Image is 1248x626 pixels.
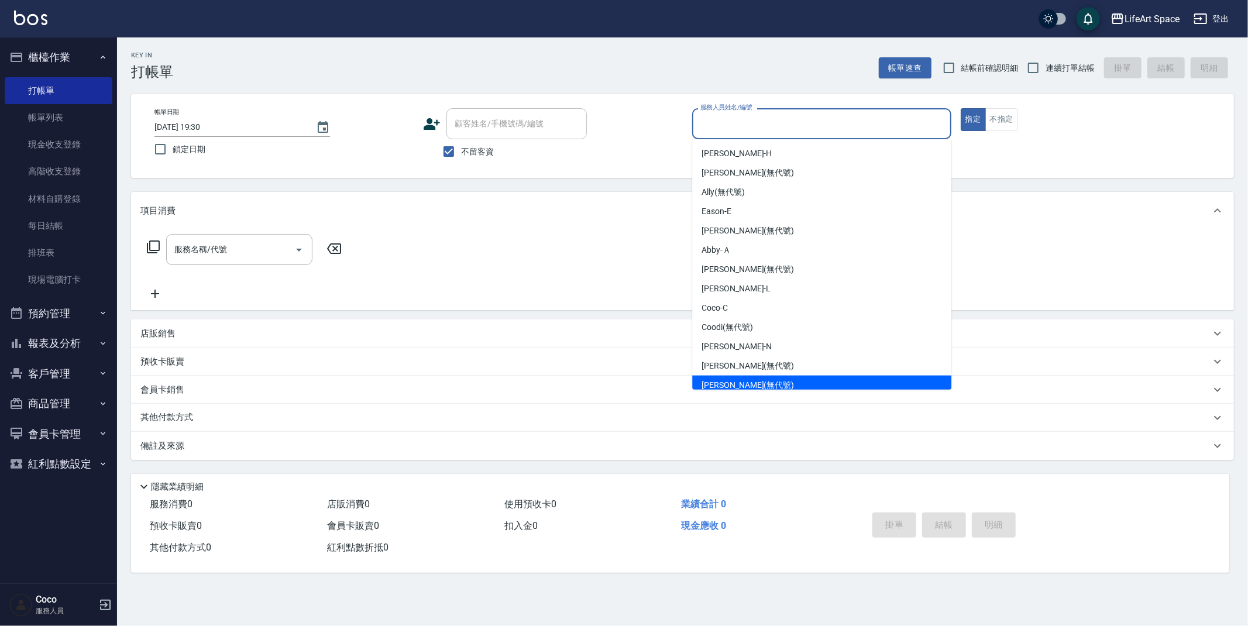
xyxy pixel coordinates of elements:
h3: 打帳單 [131,64,173,80]
span: 預收卡販賣 0 [150,520,202,531]
div: 項目消費 [131,192,1234,229]
label: 帳單日期 [154,108,179,116]
div: 店販銷售 [131,319,1234,348]
p: 店販銷售 [140,328,176,340]
div: 預收卡販賣 [131,348,1234,376]
img: Logo [14,11,47,25]
span: 不留客資 [461,146,494,158]
span: Ally (無代號) [702,186,745,198]
p: 項目消費 [140,205,176,217]
span: 結帳前確認明細 [961,62,1019,74]
span: [PERSON_NAME] (無代號) [702,379,794,391]
span: [PERSON_NAME] (無代號) [702,263,794,276]
button: 帳單速查 [879,57,931,79]
span: Abby -Ａ [702,244,731,256]
span: 鎖定日期 [173,143,205,156]
a: 排班表 [5,239,112,266]
span: Coodi (無代號) [702,321,753,333]
a: 高階收支登錄 [5,158,112,185]
button: 紅利點數設定 [5,449,112,479]
span: 紅利點數折抵 0 [327,542,389,553]
span: 連續打單結帳 [1046,62,1095,74]
button: save [1077,7,1100,30]
button: 預約管理 [5,298,112,329]
span: 店販消費 0 [327,498,370,510]
a: 現金收支登錄 [5,131,112,158]
button: 櫃檯作業 [5,42,112,73]
p: 隱藏業績明細 [151,481,204,493]
button: 報表及分析 [5,328,112,359]
span: [PERSON_NAME] -N [702,340,772,353]
span: 會員卡販賣 0 [327,520,379,531]
button: Choose date, selected date is 2025-10-09 [309,113,337,142]
button: Open [290,240,308,259]
p: 備註及來源 [140,440,184,452]
a: 打帳單 [5,77,112,104]
span: [PERSON_NAME] (無代號) [702,167,794,179]
span: 扣入金 0 [504,520,538,531]
span: Coco -C [702,302,728,314]
a: 材料自購登錄 [5,185,112,212]
h5: Coco [36,594,95,606]
button: 不指定 [985,108,1018,131]
input: YYYY/MM/DD hh:mm [154,118,304,137]
p: 服務人員 [36,606,95,616]
span: [PERSON_NAME] -L [702,283,771,295]
span: Eason -E [702,205,731,218]
div: 其他付款方式 [131,404,1234,432]
a: 帳單列表 [5,104,112,131]
span: [PERSON_NAME] -H [702,147,772,160]
span: [PERSON_NAME] (無代號) [702,225,794,237]
span: 現金應收 0 [681,520,726,531]
div: 會員卡銷售 [131,376,1234,404]
button: 商品管理 [5,388,112,419]
span: 使用預收卡 0 [504,498,556,510]
p: 會員卡銷售 [140,384,184,396]
span: 其他付款方式 0 [150,542,211,553]
button: 客戶管理 [5,359,112,389]
span: 服務消費 0 [150,498,192,510]
button: 會員卡管理 [5,419,112,449]
label: 服務人員姓名/編號 [700,103,752,112]
span: [PERSON_NAME] (無代號) [702,360,794,372]
a: 現場電腦打卡 [5,266,112,293]
button: LifeArt Space [1106,7,1184,31]
button: 指定 [961,108,986,131]
p: 其他付款方式 [140,411,199,424]
div: LifeArt Space [1125,12,1180,26]
a: 每日結帳 [5,212,112,239]
div: 備註及來源 [131,432,1234,460]
span: 業績合計 0 [681,498,726,510]
h2: Key In [131,51,173,59]
button: 登出 [1189,8,1234,30]
img: Person [9,593,33,617]
p: 預收卡販賣 [140,356,184,368]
